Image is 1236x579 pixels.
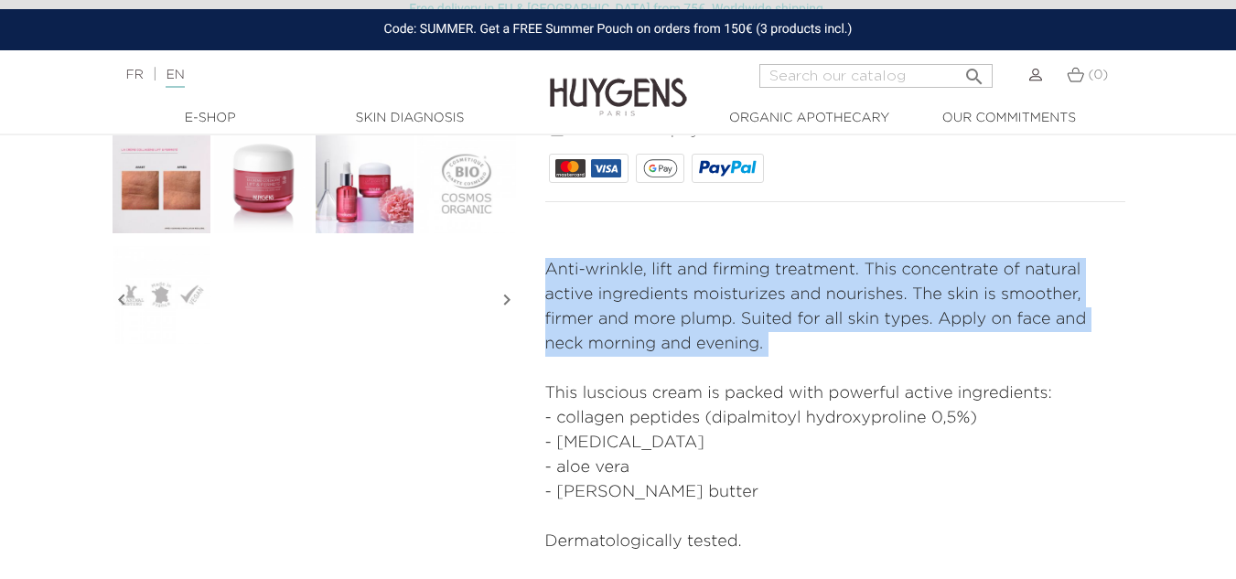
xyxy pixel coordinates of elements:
[918,109,1101,128] a: Our commitments
[545,258,1126,357] p: Anti-wrinkle, lift and firming treatment. This concentrate of natural active ingredients moisturi...
[643,159,678,177] img: google_pay
[545,480,1126,505] li: - [PERSON_NAME] butter
[1088,69,1108,81] span: (0)
[185,112,236,124] font: E-Shop
[545,381,1126,406] p: This luscious cream is packed with powerful active ingredients:
[166,69,184,81] font: EN
[759,64,993,88] input: Search
[555,159,586,177] img: MASTERCARD
[119,109,302,128] a: E-Shop
[963,60,985,82] i: 
[126,69,144,81] a: FR
[545,431,1126,456] li: - [MEDICAL_DATA]
[545,459,630,476] font: - aloe vera
[111,254,133,346] i: 
[153,68,157,82] font: |
[545,530,1126,554] p: Dermatologically tested.
[958,59,991,83] button: 
[318,109,501,128] a: Skin Diagnosis
[166,69,184,88] a: EN
[718,109,901,128] a: Organic Apothecary
[496,254,518,346] i: 
[545,406,1126,431] li: - collagen peptides (dipalmitoyl hydroxyproline 0,5%)
[550,48,687,119] img: Huygens
[591,159,621,177] img: VISA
